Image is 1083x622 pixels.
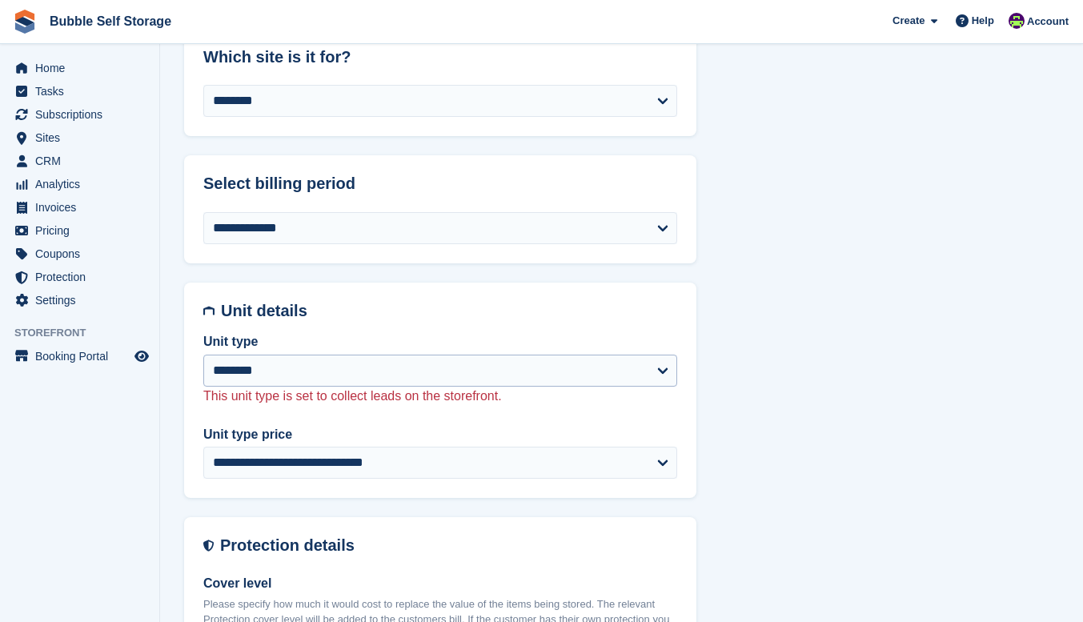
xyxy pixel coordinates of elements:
[35,103,131,126] span: Subscriptions
[8,196,151,219] a: menu
[35,126,131,149] span: Sites
[35,196,131,219] span: Invoices
[35,345,131,367] span: Booking Portal
[132,347,151,366] a: Preview store
[892,13,925,29] span: Create
[1009,13,1025,29] img: Tom Gilmore
[203,302,215,320] img: unit-details-icon-595b0c5c156355b767ba7b61e002efae458ec76ed5ec05730b8e856ff9ea34a9.svg
[43,8,178,34] a: Bubble Self Storage
[203,48,677,66] h2: Which site is it for?
[35,289,131,311] span: Settings
[8,173,151,195] a: menu
[203,175,677,193] h2: Select billing period
[35,150,131,172] span: CRM
[203,425,677,444] label: Unit type price
[14,325,159,341] span: Storefront
[203,536,214,555] img: insurance-details-icon-731ffda60807649b61249b889ba3c5e2b5c27d34e2e1fb37a309f0fde93ff34a.svg
[8,266,151,288] a: menu
[972,13,994,29] span: Help
[8,289,151,311] a: menu
[8,219,151,242] a: menu
[8,57,151,79] a: menu
[220,536,677,555] h2: Protection details
[35,243,131,265] span: Coupons
[35,173,131,195] span: Analytics
[8,103,151,126] a: menu
[35,266,131,288] span: Protection
[203,574,677,593] label: Cover level
[1027,14,1069,30] span: Account
[8,80,151,102] a: menu
[8,345,151,367] a: menu
[203,387,677,406] p: This unit type is set to collect leads on the storefront.
[8,126,151,149] a: menu
[35,80,131,102] span: Tasks
[35,57,131,79] span: Home
[8,243,151,265] a: menu
[13,10,37,34] img: stora-icon-8386f47178a22dfd0bd8f6a31ec36ba5ce8667c1dd55bd0f319d3a0aa187defe.svg
[221,302,677,320] h2: Unit details
[8,150,151,172] a: menu
[203,332,677,351] label: Unit type
[35,219,131,242] span: Pricing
